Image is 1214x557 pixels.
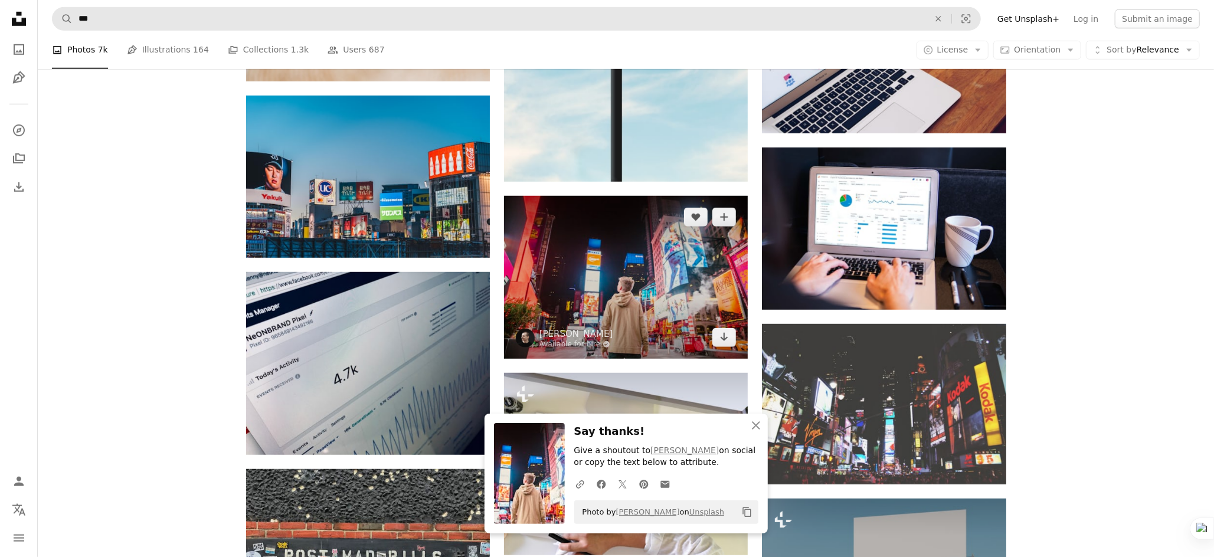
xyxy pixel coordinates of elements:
[7,498,31,522] button: Language
[712,208,736,227] button: Add to Collection
[917,40,989,59] button: License
[737,502,757,522] button: Copy to clipboard
[1086,40,1200,59] button: Sort byRelevance
[762,324,1006,484] img: high-rise building during nighttime
[616,507,680,516] a: [PERSON_NAME]
[993,40,1081,59] button: Orientation
[246,272,490,455] img: computer screen displaying 4.7k
[7,175,31,199] a: Download History
[689,507,724,516] a: Unsplash
[684,208,708,227] button: Like
[1115,9,1200,28] button: Submit an image
[762,223,1006,234] a: person using macbook pro on black table
[246,96,490,258] img: a city with lots of billboards and buildings
[952,8,980,30] button: Visual search
[1107,44,1136,54] span: Sort by
[762,148,1006,310] img: person using macbook pro on black table
[127,31,209,68] a: Illustrations 164
[246,358,490,369] a: computer screen displaying 4.7k
[504,373,748,556] img: Overhead shot of businessman using smartphone in his hand while working on computer desk
[328,31,384,68] a: Users 687
[7,147,31,171] a: Collections
[52,7,981,31] form: Find visuals sitewide
[712,328,736,347] a: Download
[504,196,748,358] img: man standing on road infront of high-rise buildi
[925,8,951,30] button: Clear
[7,119,31,142] a: Explore
[7,526,31,550] button: Menu
[369,43,385,56] span: 687
[574,423,758,440] h3: Say thanks!
[504,271,748,282] a: man standing on road infront of high-rise buildi
[7,66,31,90] a: Illustrations
[539,328,613,340] a: [PERSON_NAME]
[1066,9,1105,28] a: Log in
[937,44,968,54] span: License
[577,503,725,522] span: Photo by on
[246,171,490,182] a: a city with lots of billboards and buildings
[612,472,633,496] a: Share on Twitter
[53,8,73,30] button: Search Unsplash
[7,470,31,493] a: Log in / Sign up
[516,329,535,348] img: Go to Joshua Earle's profile
[990,9,1066,28] a: Get Unsplash+
[591,472,612,496] a: Share on Facebook
[655,472,676,496] a: Share over email
[574,445,758,468] p: Give a shoutout to on social or copy the text below to attribute.
[650,445,719,455] a: [PERSON_NAME]
[633,472,655,496] a: Share on Pinterest
[228,31,309,68] a: Collections 1.3k
[1107,44,1179,55] span: Relevance
[7,38,31,61] a: Photos
[193,43,209,56] span: 164
[291,43,309,56] span: 1.3k
[7,7,31,33] a: Home — Unsplash
[762,399,1006,409] a: high-rise building during nighttime
[539,340,613,349] a: Available for hire
[1014,44,1061,54] span: Orientation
